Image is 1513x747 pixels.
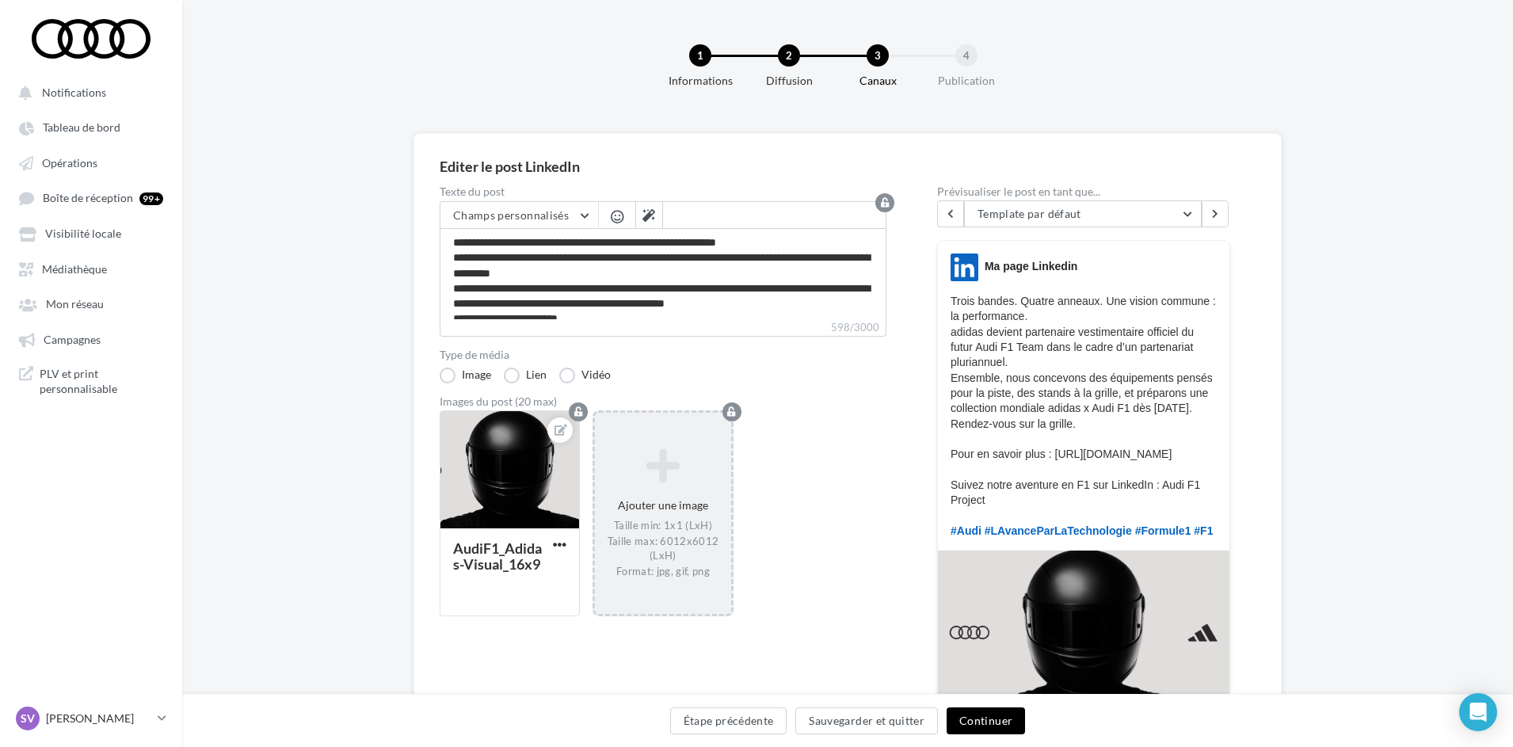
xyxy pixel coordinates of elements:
[43,192,133,205] span: Boîte de réception
[453,208,569,222] span: Champs personnalisés
[938,551,1229,715] img: AudiF1_Adidas-Visual_16x9.png
[1194,524,1213,537] span: #F1
[46,711,151,726] p: [PERSON_NAME]
[1135,524,1191,537] span: #Formule1
[13,703,170,734] a: SV [PERSON_NAME]
[10,148,173,177] a: Opérations
[937,186,1230,197] div: Prévisualiser le post en tant que...
[440,349,886,360] label: Type de média
[10,289,173,318] a: Mon réseau
[10,360,173,403] a: PLV et print personnalisable
[916,73,1017,89] div: Publication
[504,368,547,383] label: Lien
[689,44,711,67] div: 1
[440,202,598,229] button: Champs personnalisés
[650,73,751,89] div: Informations
[10,112,173,141] a: Tableau de bord
[44,333,101,346] span: Campagnes
[10,219,173,247] a: Visibilité locale
[951,524,981,537] span: #Audi
[559,368,611,383] label: Vidéo
[10,78,166,106] button: Notifications
[867,44,889,67] div: 3
[440,368,491,383] label: Image
[440,186,886,197] label: Texte du post
[46,298,104,311] span: Mon réseau
[778,44,800,67] div: 2
[1459,693,1497,731] div: Open Intercom Messenger
[40,366,163,397] span: PLV et print personnalisable
[440,319,886,337] label: 598/3000
[738,73,840,89] div: Diffusion
[964,200,1202,227] button: Template par défaut
[139,192,163,205] div: 99+
[42,262,107,276] span: Médiathèque
[440,396,886,407] div: Images du post (20 max)
[985,524,1132,537] span: #LAvanceParLaTechnologie
[10,325,173,353] a: Campagnes
[440,159,1256,173] div: Editer le post LinkedIn
[21,711,35,726] span: SV
[42,86,106,99] span: Notifications
[45,227,121,241] span: Visibilité locale
[955,44,978,67] div: 4
[10,183,173,212] a: Boîte de réception 99+
[978,207,1081,220] span: Template par défaut
[10,254,173,283] a: Médiathèque
[951,294,1217,539] p: Trois bandes. Quatre anneaux. Une vision commune : la performance. adidas devient partenaire vest...
[795,707,938,734] button: Sauvegarder et quitter
[985,259,1077,274] div: Ma page Linkedin
[43,121,120,135] span: Tableau de bord
[827,73,928,89] div: Canaux
[670,707,787,734] button: Étape précédente
[42,156,97,170] span: Opérations
[453,539,542,573] div: AudiF1_Adidas-Visual_16x9
[947,707,1025,734] button: Continuer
